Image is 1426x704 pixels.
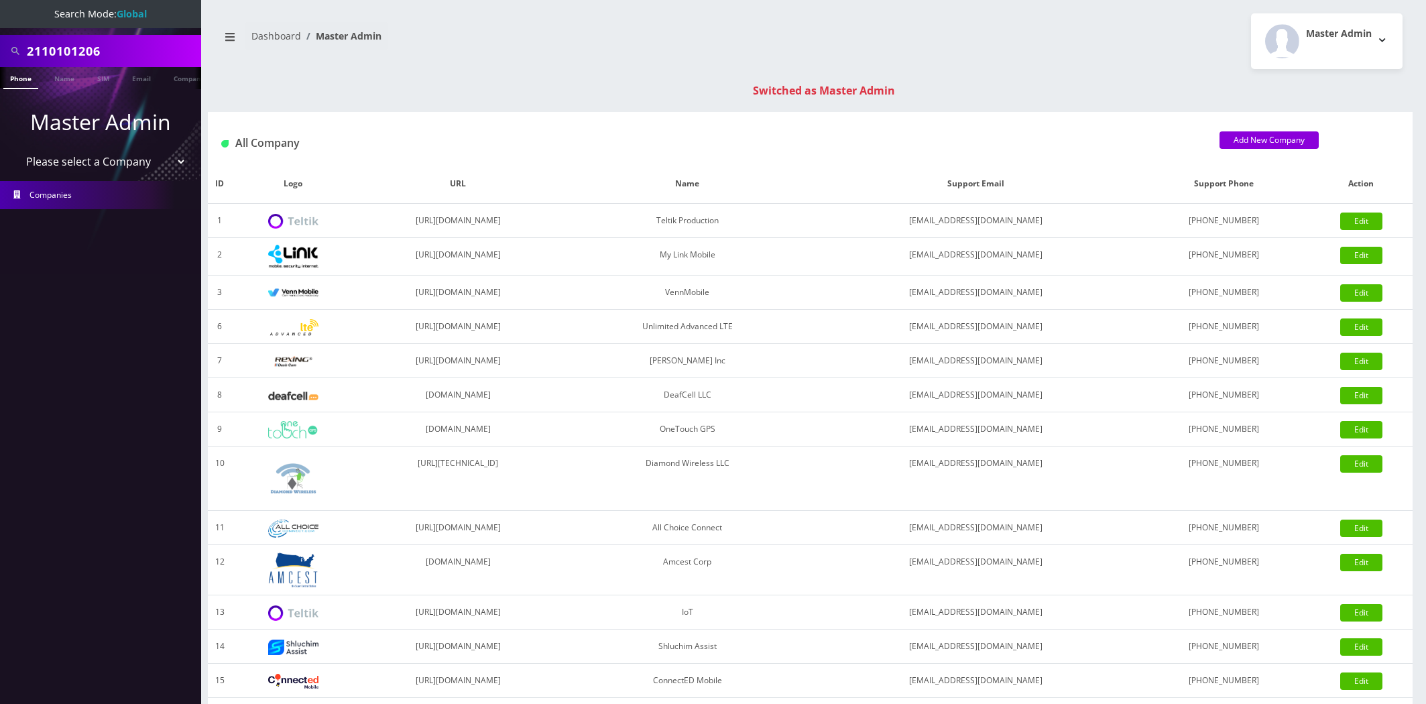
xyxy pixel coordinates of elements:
td: IoT [562,595,813,630]
img: Unlimited Advanced LTE [268,319,318,336]
td: [URL][DOMAIN_NAME] [355,511,562,545]
td: Amcest Corp [562,545,813,595]
a: Email [125,67,158,88]
img: All Choice Connect [268,520,318,538]
td: 2 [208,238,232,276]
td: [URL][TECHNICAL_ID] [355,447,562,511]
li: Master Admin [301,29,381,43]
td: [URL][DOMAIN_NAME] [355,664,562,698]
a: Phone [3,67,38,89]
td: [PHONE_NUMBER] [1138,238,1310,276]
a: Edit [1340,353,1382,370]
th: Support Email [813,164,1138,204]
td: [DOMAIN_NAME] [355,378,562,412]
a: Add New Company [1220,131,1319,149]
td: 14 [208,630,232,664]
img: Diamond Wireless LLC [268,453,318,504]
th: ID [208,164,232,204]
td: [EMAIL_ADDRESS][DOMAIN_NAME] [813,630,1138,664]
a: Edit [1340,554,1382,571]
td: 15 [208,664,232,698]
a: Edit [1340,421,1382,438]
img: Rexing Inc [268,355,318,368]
img: All Company [221,140,229,148]
td: 10 [208,447,232,511]
td: My Link Mobile [562,238,813,276]
td: [EMAIL_ADDRESS][DOMAIN_NAME] [813,511,1138,545]
td: [PHONE_NUMBER] [1138,412,1310,447]
a: Edit [1340,284,1382,302]
a: Name [48,67,81,88]
td: [PHONE_NUMBER] [1138,276,1310,310]
a: Edit [1340,638,1382,656]
td: [EMAIL_ADDRESS][DOMAIN_NAME] [813,310,1138,344]
a: Edit [1340,604,1382,622]
td: Teltik Production [562,204,813,238]
td: VennMobile [562,276,813,310]
td: [URL][DOMAIN_NAME] [355,238,562,276]
td: [PHONE_NUMBER] [1138,310,1310,344]
span: Companies [29,189,72,200]
img: My Link Mobile [268,245,318,268]
td: Diamond Wireless LLC [562,447,813,511]
a: Edit [1340,318,1382,336]
td: 7 [208,344,232,378]
td: [PHONE_NUMBER] [1138,447,1310,511]
td: Shluchim Assist [562,630,813,664]
h1: All Company [221,137,1199,150]
td: [EMAIL_ADDRESS][DOMAIN_NAME] [813,276,1138,310]
td: OneTouch GPS [562,412,813,447]
td: [URL][DOMAIN_NAME] [355,344,562,378]
td: [PHONE_NUMBER] [1138,344,1310,378]
td: [DOMAIN_NAME] [355,545,562,595]
a: Edit [1340,387,1382,404]
img: OneTouch GPS [268,421,318,438]
td: [PHONE_NUMBER] [1138,511,1310,545]
td: [EMAIL_ADDRESS][DOMAIN_NAME] [813,595,1138,630]
td: [URL][DOMAIN_NAME] [355,595,562,630]
td: [EMAIL_ADDRESS][DOMAIN_NAME] [813,412,1138,447]
td: [EMAIL_ADDRESS][DOMAIN_NAME] [813,344,1138,378]
td: All Choice Connect [562,511,813,545]
img: Amcest Corp [268,552,318,588]
th: Support Phone [1138,164,1310,204]
span: Search Mode: [54,7,147,20]
h2: Master Admin [1306,28,1372,40]
img: IoT [268,605,318,621]
td: [PHONE_NUMBER] [1138,630,1310,664]
td: 13 [208,595,232,630]
div: Switched as Master Admin [221,82,1426,99]
td: [URL][DOMAIN_NAME] [355,310,562,344]
img: Teltik Production [268,214,318,229]
input: Search All Companies [27,38,198,64]
td: ConnectED Mobile [562,664,813,698]
td: [PHONE_NUMBER] [1138,664,1310,698]
td: [EMAIL_ADDRESS][DOMAIN_NAME] [813,378,1138,412]
td: 8 [208,378,232,412]
img: ConnectED Mobile [268,674,318,689]
a: Company [167,67,212,88]
td: [PHONE_NUMBER] [1138,545,1310,595]
th: Name [562,164,813,204]
a: SIM [91,67,116,88]
td: 1 [208,204,232,238]
td: DeafCell LLC [562,378,813,412]
th: Action [1309,164,1413,204]
td: [URL][DOMAIN_NAME] [355,276,562,310]
td: [EMAIL_ADDRESS][DOMAIN_NAME] [813,238,1138,276]
a: Edit [1340,672,1382,690]
a: Edit [1340,247,1382,264]
td: [PHONE_NUMBER] [1138,378,1310,412]
td: 11 [208,511,232,545]
td: [PERSON_NAME] Inc [562,344,813,378]
td: [EMAIL_ADDRESS][DOMAIN_NAME] [813,664,1138,698]
td: [EMAIL_ADDRESS][DOMAIN_NAME] [813,545,1138,595]
td: [URL][DOMAIN_NAME] [355,630,562,664]
td: Unlimited Advanced LTE [562,310,813,344]
img: DeafCell LLC [268,392,318,400]
td: 3 [208,276,232,310]
button: Master Admin [1251,13,1403,69]
a: Edit [1340,213,1382,230]
td: [PHONE_NUMBER] [1138,595,1310,630]
nav: breadcrumb [218,22,800,60]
